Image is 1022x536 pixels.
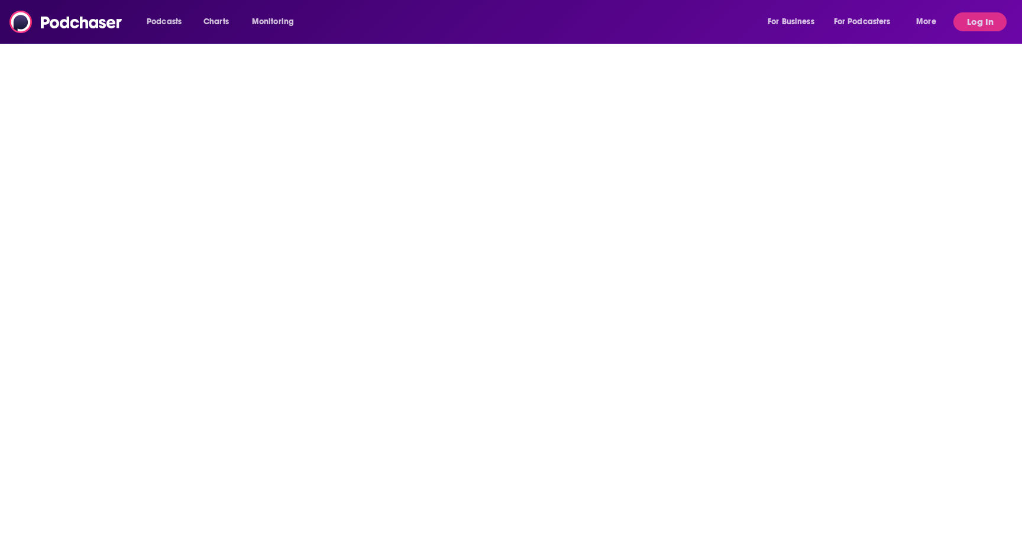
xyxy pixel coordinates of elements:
[147,14,182,30] span: Podcasts
[196,12,236,31] a: Charts
[826,12,908,31] button: open menu
[768,14,814,30] span: For Business
[244,12,309,31] button: open menu
[252,14,294,30] span: Monitoring
[953,12,1007,31] button: Log In
[138,12,197,31] button: open menu
[916,14,936,30] span: More
[9,11,123,33] img: Podchaser - Follow, Share and Rate Podcasts
[759,12,829,31] button: open menu
[203,14,229,30] span: Charts
[908,12,951,31] button: open menu
[834,14,891,30] span: For Podcasters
